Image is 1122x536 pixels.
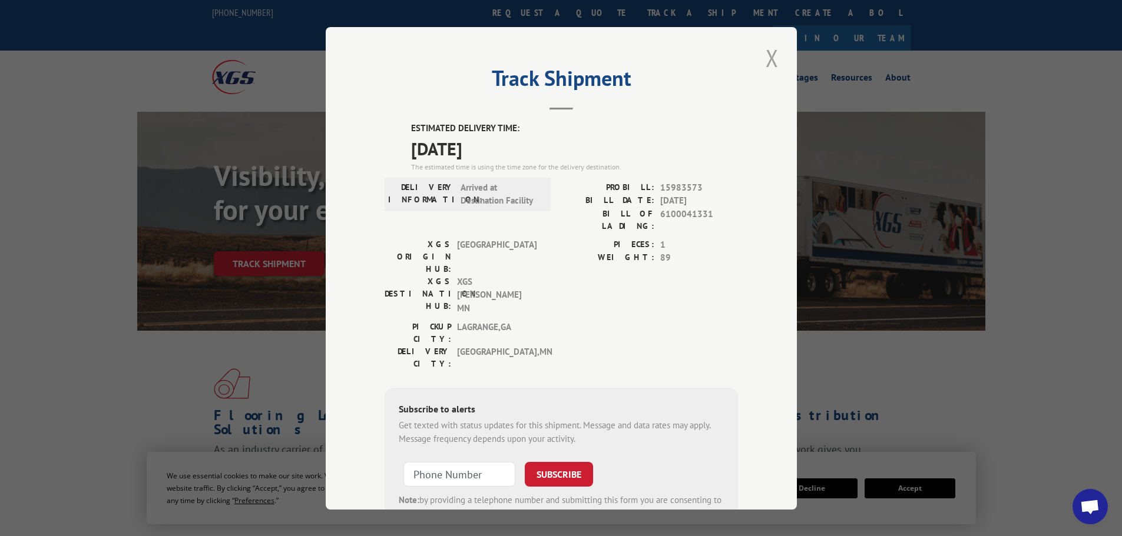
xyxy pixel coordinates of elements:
[411,122,738,135] label: ESTIMATED DELIVERY TIME:
[399,494,419,505] strong: Note:
[561,251,654,265] label: WEIGHT:
[660,194,738,208] span: [DATE]
[660,181,738,194] span: 15983573
[561,181,654,194] label: PROBILL:
[457,345,537,370] span: [GEOGRAPHIC_DATA] , MN
[561,207,654,232] label: BILL OF LADING:
[457,275,537,315] span: XGS [PERSON_NAME] MN
[399,402,724,419] div: Subscribe to alerts
[762,42,782,74] button: Close modal
[385,345,451,370] label: DELIVERY CITY:
[399,494,724,534] div: by providing a telephone number and submitting this form you are consenting to be contacted by SM...
[461,181,540,207] span: Arrived at Destination Facility
[457,321,537,345] span: LAGRANGE , GA
[385,70,738,92] h2: Track Shipment
[399,419,724,445] div: Get texted with status updates for this shipment. Message and data rates may apply. Message frequ...
[561,238,654,251] label: PIECES:
[385,238,451,275] label: XGS ORIGIN HUB:
[660,238,738,251] span: 1
[411,135,738,161] span: [DATE]
[388,181,455,207] label: DELIVERY INFORMATION:
[457,238,537,275] span: [GEOGRAPHIC_DATA]
[660,251,738,265] span: 89
[403,462,515,487] input: Phone Number
[411,161,738,172] div: The estimated time is using the time zone for the delivery destination.
[1073,489,1108,524] a: Open chat
[525,462,593,487] button: SUBSCRIBE
[561,194,654,208] label: BILL DATE:
[385,275,451,315] label: XGS DESTINATION HUB:
[660,207,738,232] span: 6100041331
[385,321,451,345] label: PICKUP CITY:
